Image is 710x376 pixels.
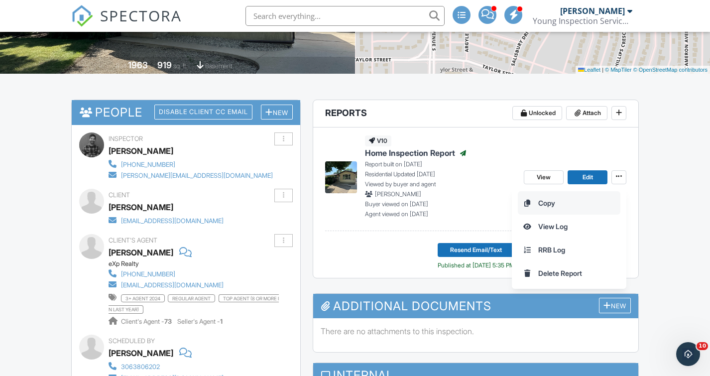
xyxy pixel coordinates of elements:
a: [PHONE_NUMBER] [109,158,273,169]
span: Client's Agent [109,237,157,244]
div: [EMAIL_ADDRESS][DOMAIN_NAME] [121,281,224,289]
span: Client's Agent - [121,318,173,325]
span: Built [116,62,126,70]
div: [PHONE_NUMBER] [121,161,175,169]
span: | [602,67,603,73]
div: [PERSON_NAME] [109,346,173,361]
a: [PHONE_NUMBER] [109,268,274,279]
a: [PERSON_NAME][EMAIL_ADDRESS][DOMAIN_NAME] [109,169,273,180]
div: [PERSON_NAME][EMAIL_ADDRESS][DOMAIN_NAME] [121,172,273,180]
div: eXp Realty [109,260,282,268]
a: © MapTiler [605,67,632,73]
div: 1963 [128,60,148,70]
div: [PERSON_NAME] [109,143,173,158]
strong: 73 [164,318,172,325]
span: Client [109,191,130,199]
a: [EMAIL_ADDRESS][DOMAIN_NAME] [109,279,274,290]
span: Seller's Agent - [177,318,223,325]
span: Scheduled By [109,337,155,345]
div: New [599,298,631,313]
div: New [261,105,293,120]
div: [PERSON_NAME] [560,6,625,16]
a: SPECTORA [71,13,182,34]
a: 3063806202 [109,361,224,372]
div: [PHONE_NUMBER] [121,270,175,278]
span: 10 [697,342,708,350]
div: Young Inspection Services Ltd [533,16,632,26]
h3: People [72,100,300,125]
div: Disable Client CC Email [154,105,252,120]
iframe: Intercom live chat [676,342,700,366]
a: © OpenStreetMap contributors [633,67,708,73]
span: 3+ agent 2024 [121,294,165,302]
input: Search everything... [245,6,445,26]
a: Leaflet [578,67,600,73]
div: [PERSON_NAME] [109,245,173,260]
div: [PERSON_NAME] [109,200,173,215]
span: SPECTORA [100,5,182,26]
div: 919 [157,60,172,70]
p: There are no attachments to this inspection. [321,326,631,337]
span: regular agent [168,294,215,302]
img: The Best Home Inspection Software - Spectora [71,5,93,27]
span: Inspector [109,135,143,142]
a: [EMAIL_ADDRESS][DOMAIN_NAME] [109,215,224,226]
div: 3063806202 [121,363,160,371]
span: sq. ft. [173,62,187,70]
div: [EMAIL_ADDRESS][DOMAIN_NAME] [121,217,224,225]
span: basement [205,62,232,70]
h3: Additional Documents [313,294,638,318]
span: top agent (8 or more in last year) [109,294,279,314]
strong: 1 [220,318,223,325]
